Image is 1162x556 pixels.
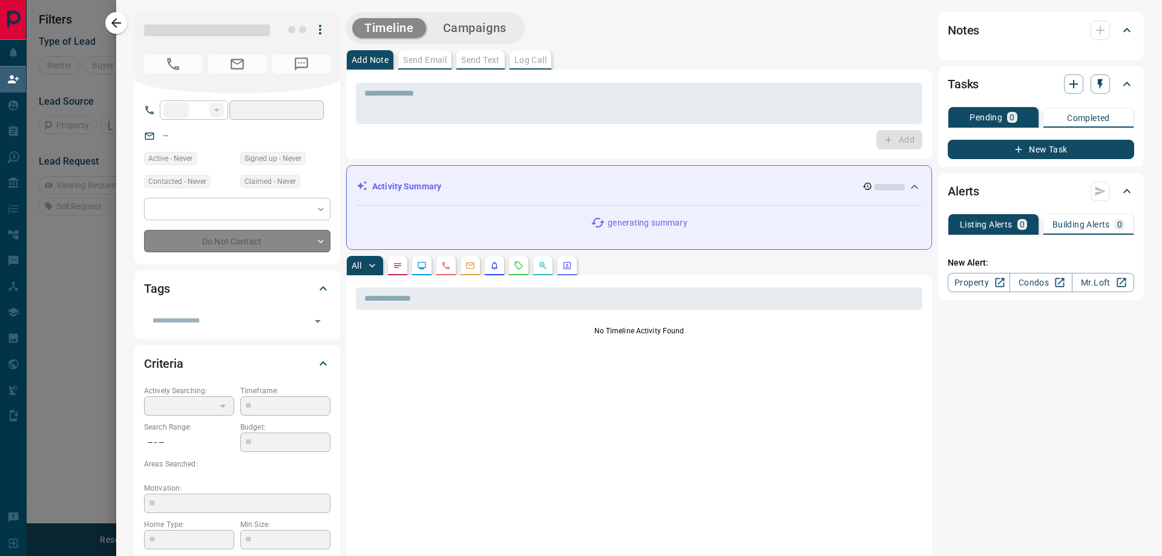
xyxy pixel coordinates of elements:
[240,422,330,433] p: Budget:
[970,113,1002,122] p: Pending
[352,261,361,270] p: All
[240,519,330,530] p: Min Size:
[1052,220,1110,229] p: Building Alerts
[441,261,451,270] svg: Calls
[356,325,922,336] p: No Timeline Activity Found
[144,349,330,378] div: Criteria
[148,152,192,165] span: Active - Never
[352,56,389,64] p: Add Note
[1009,273,1072,292] a: Condos
[144,354,183,373] h2: Criteria
[948,177,1134,206] div: Alerts
[393,261,402,270] svg: Notes
[538,261,548,270] svg: Opportunities
[144,422,234,433] p: Search Range:
[948,140,1134,159] button: New Task
[1072,273,1134,292] a: Mr.Loft
[245,175,296,188] span: Claimed - Never
[148,175,206,188] span: Contacted - Never
[948,70,1134,99] div: Tasks
[948,257,1134,269] p: New Alert:
[1020,220,1025,229] p: 0
[417,261,427,270] svg: Lead Browsing Activity
[208,54,266,74] span: No Email
[144,274,330,303] div: Tags
[948,21,979,40] h2: Notes
[240,385,330,396] p: Timeframe:
[562,261,572,270] svg: Agent Actions
[144,230,330,252] div: Do Not Contact
[144,483,330,494] p: Motivation:
[372,180,441,193] p: Activity Summary
[144,54,202,74] span: No Number
[1009,113,1014,122] p: 0
[948,273,1010,292] a: Property
[1067,114,1110,122] p: Completed
[309,313,326,330] button: Open
[960,220,1013,229] p: Listing Alerts
[272,54,330,74] span: No Number
[514,261,524,270] svg: Requests
[465,261,475,270] svg: Emails
[948,16,1134,45] div: Notes
[356,175,922,198] div: Activity Summary
[144,519,234,530] p: Home Type:
[245,152,301,165] span: Signed up - Never
[490,261,499,270] svg: Listing Alerts
[948,74,979,94] h2: Tasks
[1117,220,1122,229] p: 0
[948,182,979,201] h2: Alerts
[144,459,330,469] p: Areas Searched:
[144,279,169,298] h2: Tags
[144,385,234,396] p: Actively Searching:
[163,131,168,140] a: --
[352,18,426,38] button: Timeline
[144,433,234,453] p: -- - --
[608,217,687,229] p: generating summary
[431,18,519,38] button: Campaigns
